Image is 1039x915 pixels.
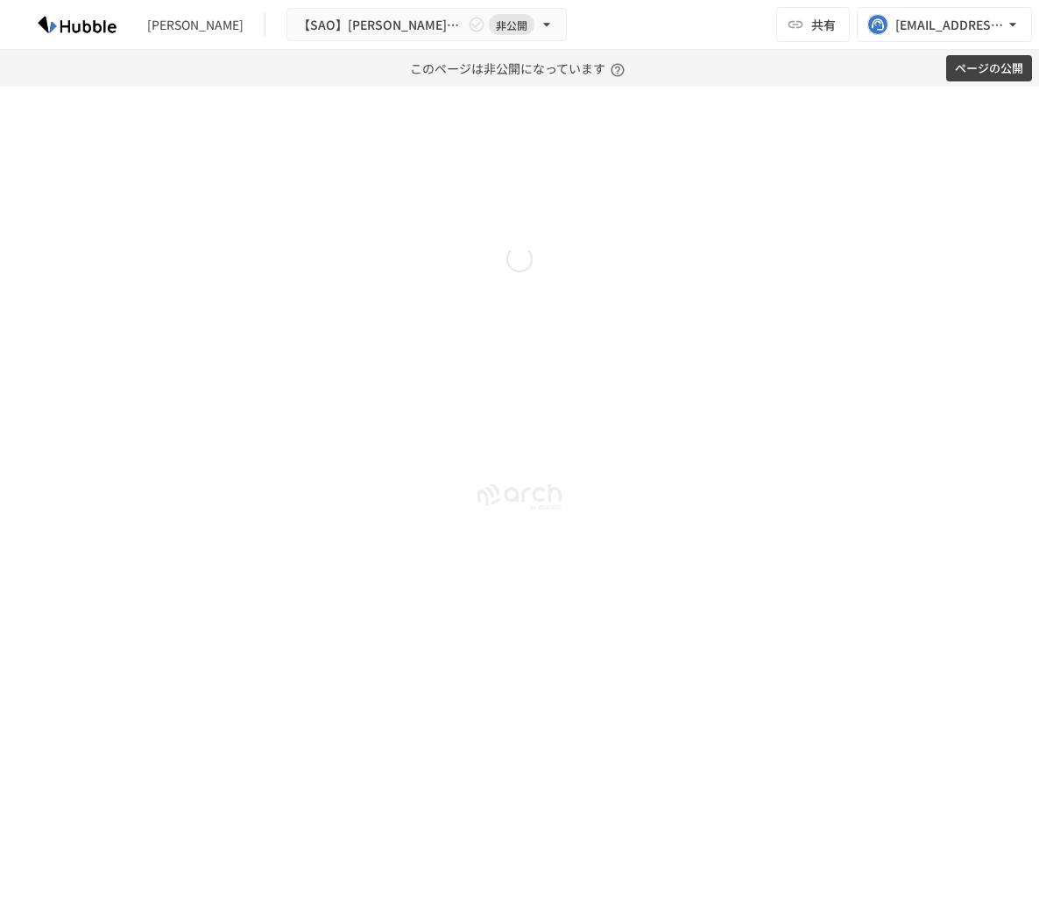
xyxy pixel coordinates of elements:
[857,7,1032,42] button: [EMAIL_ADDRESS][DOMAIN_NAME]
[946,55,1032,82] button: ページの公開
[147,16,244,34] div: [PERSON_NAME]
[410,50,630,87] p: このページは非公開になっています
[895,14,1004,36] div: [EMAIL_ADDRESS][DOMAIN_NAME]
[286,8,567,42] button: 【SAO】[PERSON_NAME]用_Hubble操作説明資料非公開
[776,7,850,42] button: 共有
[811,15,836,34] span: 共有
[21,11,133,39] img: HzDRNkGCf7KYO4GfwKnzITak6oVsp5RHeZBEM1dQFiQ
[298,14,464,36] span: 【SAO】[PERSON_NAME]用_Hubble操作説明資料
[489,16,534,34] span: 非公開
